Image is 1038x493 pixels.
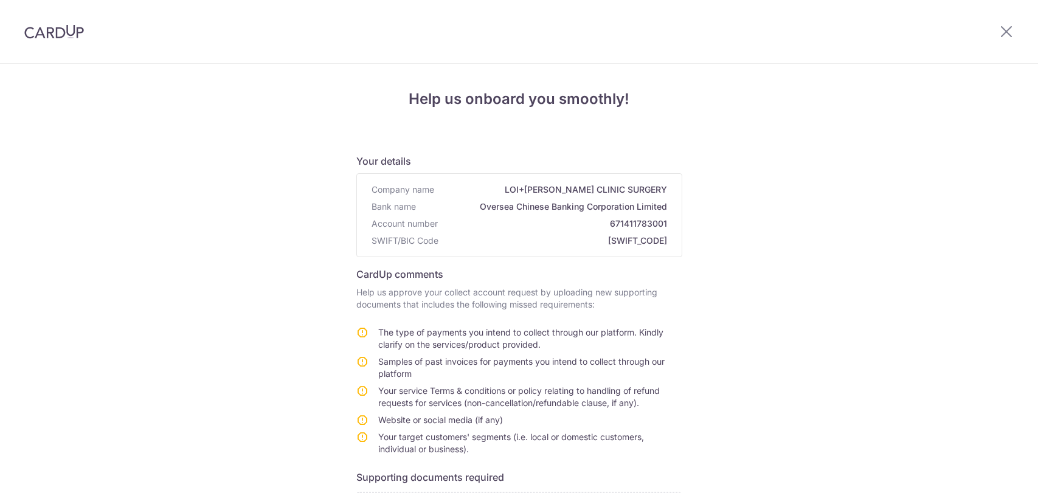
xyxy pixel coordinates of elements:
span: 671411783001 [443,218,667,230]
span: Bank name [372,201,416,213]
span: LOI+[PERSON_NAME] CLINIC SURGERY [439,184,667,196]
span: The type of payments you intend to collect through our platform. Kindly clarify on the services/p... [378,327,663,350]
span: Samples of past invoices for payments you intend to collect through our platform [378,356,665,379]
span: Your service Terms & conditions or policy relating to handling of refund requests for services (n... [378,385,660,408]
span: Company name [372,184,434,196]
h6: Supporting documents required [356,470,682,484]
h6: CardUp comments [356,267,682,281]
span: Your target customers' segments (i.e. local or domestic customers, individual or business). [378,432,644,454]
img: CardUp [24,24,84,39]
span: Website or social media (if any) [378,415,503,425]
h6: Your details [356,154,682,168]
span: Oversea Chinese Banking Corporation Limited [421,201,667,213]
span: Account number [372,218,438,230]
h4: Help us onboard you smoothly! [356,88,682,110]
p: Help us approve your collect account request by uploading new supporting documents that includes ... [356,286,682,311]
span: [SWIFT_CODE] [443,235,667,247]
span: SWIFT/BIC Code [372,235,438,247]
